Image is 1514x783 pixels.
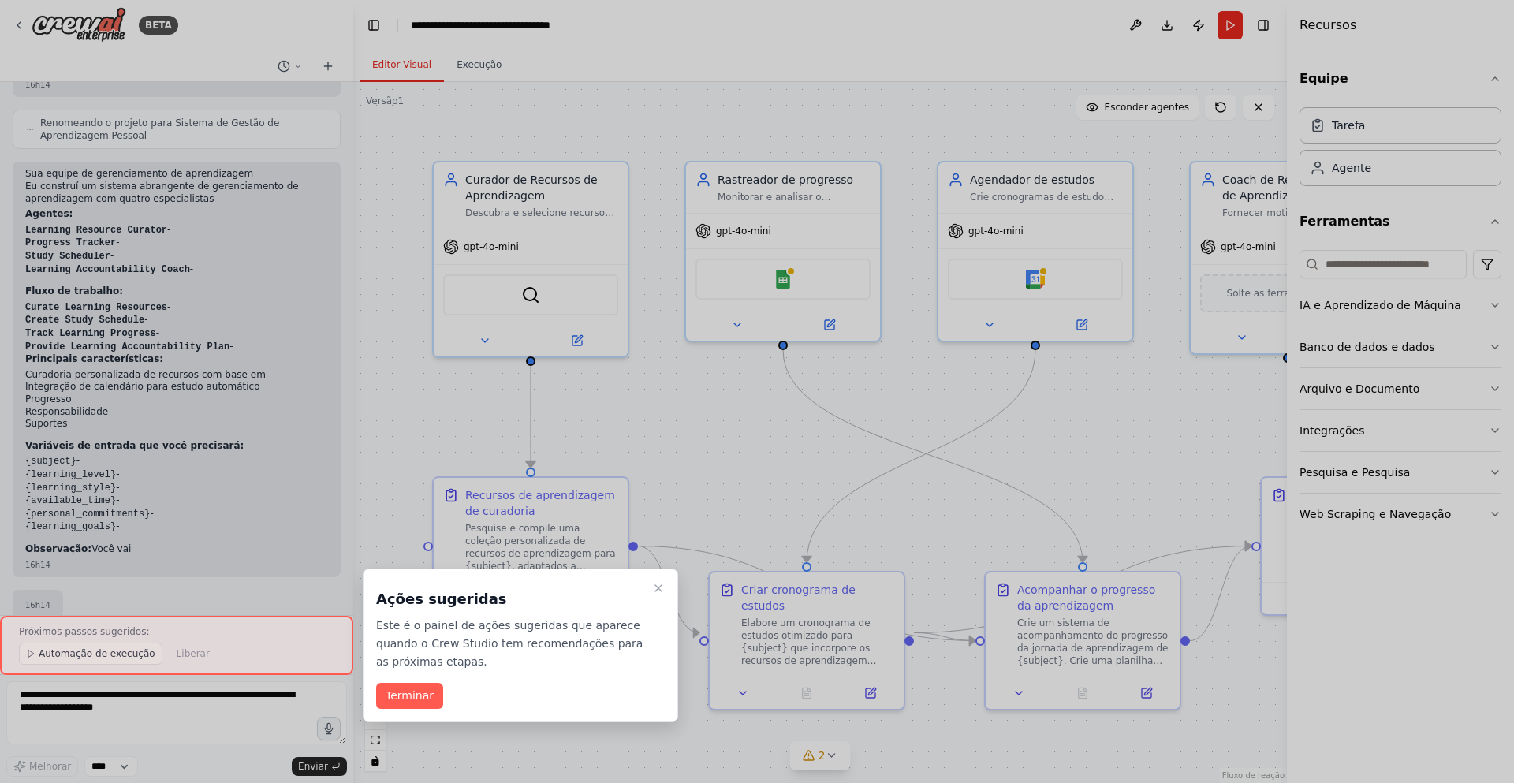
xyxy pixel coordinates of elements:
[376,683,443,709] button: Terminar
[376,591,507,607] font: Ações sugeridas
[386,689,434,702] font: Terminar
[376,619,643,668] font: Este é o painel de ações sugeridas que aparece quando o Crew Studio tem recomendações para as pró...
[363,14,385,36] button: Ocultar barra lateral esquerda
[649,579,668,598] button: Passo a passo detalhado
